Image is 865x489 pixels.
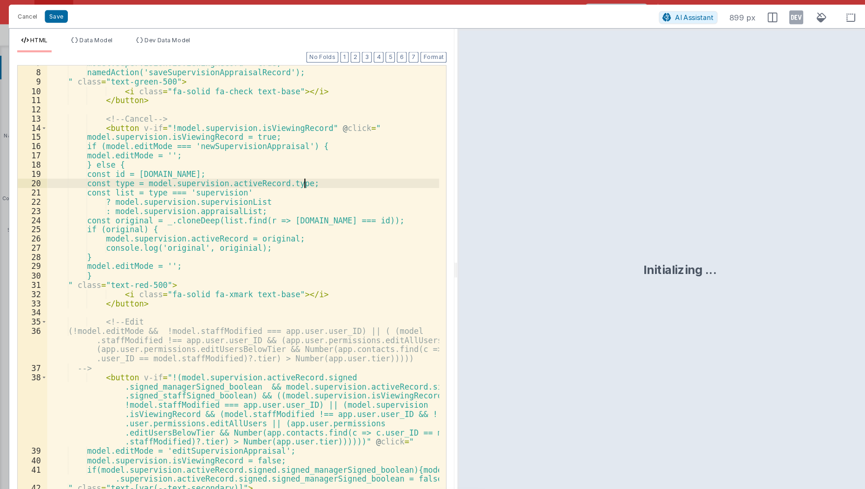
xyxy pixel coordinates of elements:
[17,134,45,143] div: 16
[17,91,45,99] div: 11
[17,283,45,292] div: 33
[17,108,45,117] div: 13
[342,49,351,59] button: 3
[17,213,45,222] div: 25
[28,35,45,42] span: HTML
[17,99,45,108] div: 12
[42,10,64,22] button: Save
[17,274,45,283] div: 32
[17,125,45,134] div: 15
[17,256,45,265] div: 30
[17,457,45,466] div: 42
[638,13,675,20] span: AI Assistant
[17,117,45,126] div: 14
[17,204,45,213] div: 24
[375,49,384,59] button: 6
[17,265,45,274] div: 31
[17,475,45,483] div: 44
[17,431,45,440] div: 40
[17,300,45,309] div: 35
[364,49,373,59] button: 5
[17,422,45,431] div: 39
[17,73,45,82] div: 9
[17,152,45,161] div: 18
[17,169,45,178] div: 20
[12,9,40,22] button: Cancel
[689,11,714,22] span: 899 px
[289,49,320,59] button: No Folds
[17,291,45,300] div: 34
[137,35,180,42] span: Dev Data Model
[17,344,45,352] div: 37
[17,239,45,248] div: 28
[386,49,395,59] button: 7
[17,65,45,73] div: 8
[17,178,45,187] div: 21
[75,35,106,42] span: Data Model
[17,230,45,239] div: 27
[608,248,677,263] div: Initializing ...
[17,161,45,170] div: 19
[17,440,45,457] div: 41
[17,309,45,344] div: 36
[397,49,422,59] button: Format
[17,82,45,91] div: 10
[331,49,340,59] button: 2
[353,49,362,59] button: 4
[17,143,45,152] div: 17
[17,222,45,230] div: 26
[17,466,45,475] div: 43
[623,11,678,23] button: AI Assistant
[17,248,45,256] div: 29
[321,49,329,59] button: 1
[17,352,45,422] div: 38
[17,187,45,196] div: 22
[17,196,45,204] div: 23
